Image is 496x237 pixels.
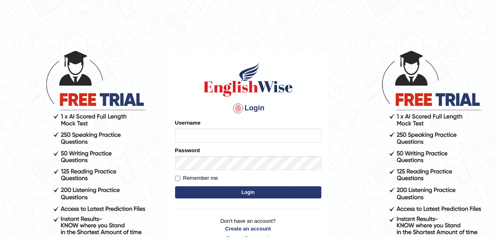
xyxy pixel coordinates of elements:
[175,119,201,127] label: Username
[175,174,218,182] label: Remember me
[175,147,200,154] label: Password
[175,102,321,115] h4: Login
[175,225,321,233] a: Create an account
[175,186,321,198] button: Login
[202,61,295,98] img: Logo of English Wise sign in for intelligent practice with AI
[175,176,180,181] input: Remember me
